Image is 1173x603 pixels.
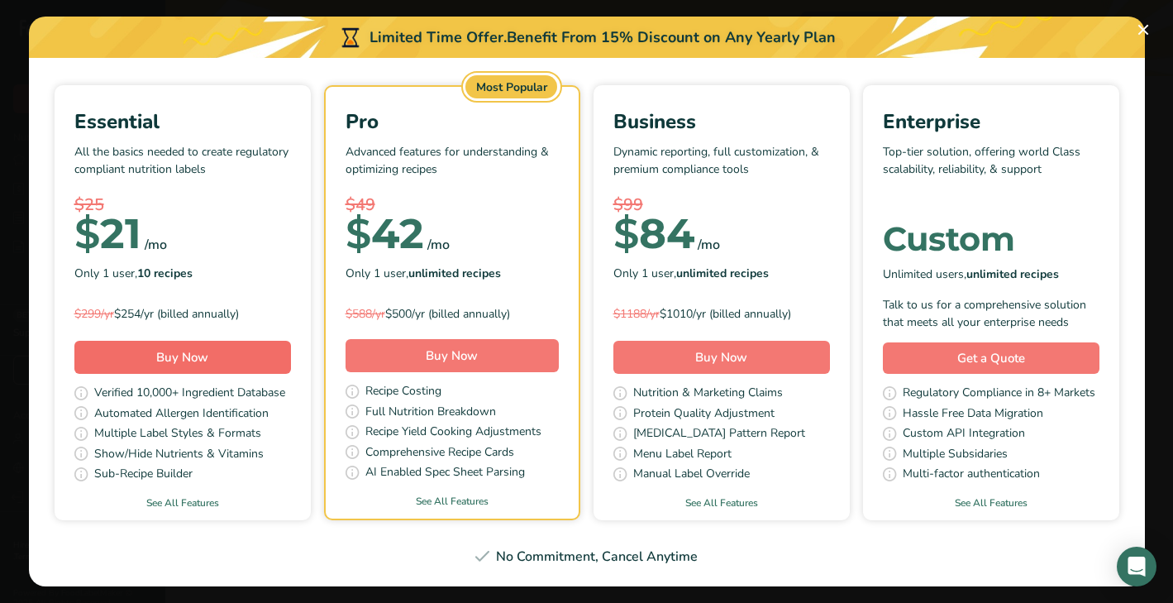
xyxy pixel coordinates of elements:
[94,445,264,466] span: Show/Hide Nutrients & Vitamins
[676,266,769,281] b: unlimited recipes
[883,266,1059,283] span: Unlimited users,
[346,339,559,372] button: Buy Now
[326,494,579,509] a: See All Features
[74,208,100,259] span: $
[156,349,208,366] span: Buy Now
[633,384,783,404] span: Nutrition & Marketing Claims
[346,306,385,322] span: $588/yr
[507,26,836,49] div: Benefit From 15% Discount on Any Yearly Plan
[74,143,291,193] p: All the basics needed to create regulatory compliant nutrition labels
[365,463,525,484] span: AI Enabled Spec Sheet Parsing
[346,208,371,259] span: $
[426,347,478,364] span: Buy Now
[145,235,167,255] div: /mo
[613,305,830,323] div: $1010/yr (billed annually)
[346,143,559,193] p: Advanced features for understanding & optimizing recipes
[883,223,1099,256] div: Custom
[903,384,1095,404] span: Regulatory Compliance in 8+ Markets
[613,265,769,282] span: Only 1 user,
[883,342,1099,375] a: Get a Quote
[903,445,1008,466] span: Multiple Subsidaries
[74,265,193,282] span: Only 1 user,
[94,465,193,486] span: Sub-Recipe Builder
[633,424,805,445] span: [MEDICAL_DATA] Pattern Report
[465,75,558,98] div: Most Popular
[74,306,114,322] span: $299/yr
[613,341,830,374] button: Buy Now
[698,235,720,255] div: /mo
[883,107,1099,136] div: Enterprise
[94,404,269,425] span: Automated Allergen Identification
[74,305,291,323] div: $254/yr (billed annually)
[49,547,1125,567] div: No Commitment, Cancel Anytime
[74,341,291,374] button: Buy Now
[55,495,311,510] a: See All Features
[346,107,559,136] div: Pro
[408,266,501,281] b: unlimited recipes
[883,296,1099,331] div: Talk to us for a comprehensive solution that meets all your enterprise needs
[903,424,1025,445] span: Custom API Integration
[346,218,424,251] div: 42
[695,349,747,366] span: Buy Now
[613,208,639,259] span: $
[346,193,559,218] div: $49
[613,143,830,193] p: Dynamic reporting, full customization, & premium compliance tools
[74,218,141,251] div: 21
[94,384,285,404] span: Verified 10,000+ Ingredient Database
[903,465,1040,486] span: Multi-factor authentication
[365,382,441,403] span: Recipe Costing
[863,495,1119,510] a: See All Features
[966,266,1059,282] b: unlimited recipes
[957,349,1025,368] span: Get a Quote
[1117,547,1156,586] div: Open Intercom Messenger
[94,424,261,445] span: Multiple Label Styles & Formats
[427,235,450,255] div: /mo
[74,107,291,136] div: Essential
[365,443,514,464] span: Comprehensive Recipe Cards
[633,445,732,466] span: Menu Label Report
[633,465,750,486] span: Manual Label Override
[74,193,291,218] div: $25
[633,404,775,425] span: Protein Quality Adjustment
[365,403,496,424] span: Full Nutrition Breakdown
[883,143,1099,193] p: Top-tier solution, offering world Class scalability, reliability, & support
[346,305,559,323] div: $500/yr (billed annually)
[903,404,1043,425] span: Hassle Free Data Migration
[613,193,830,218] div: $99
[346,265,501,282] span: Only 1 user,
[365,423,541,443] span: Recipe Yield Cooking Adjustments
[613,218,694,251] div: 84
[137,266,193,281] b: 10 recipes
[613,306,660,322] span: $1188/yr
[613,107,830,136] div: Business
[594,495,850,510] a: See All Features
[29,17,1145,58] div: Limited Time Offer.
